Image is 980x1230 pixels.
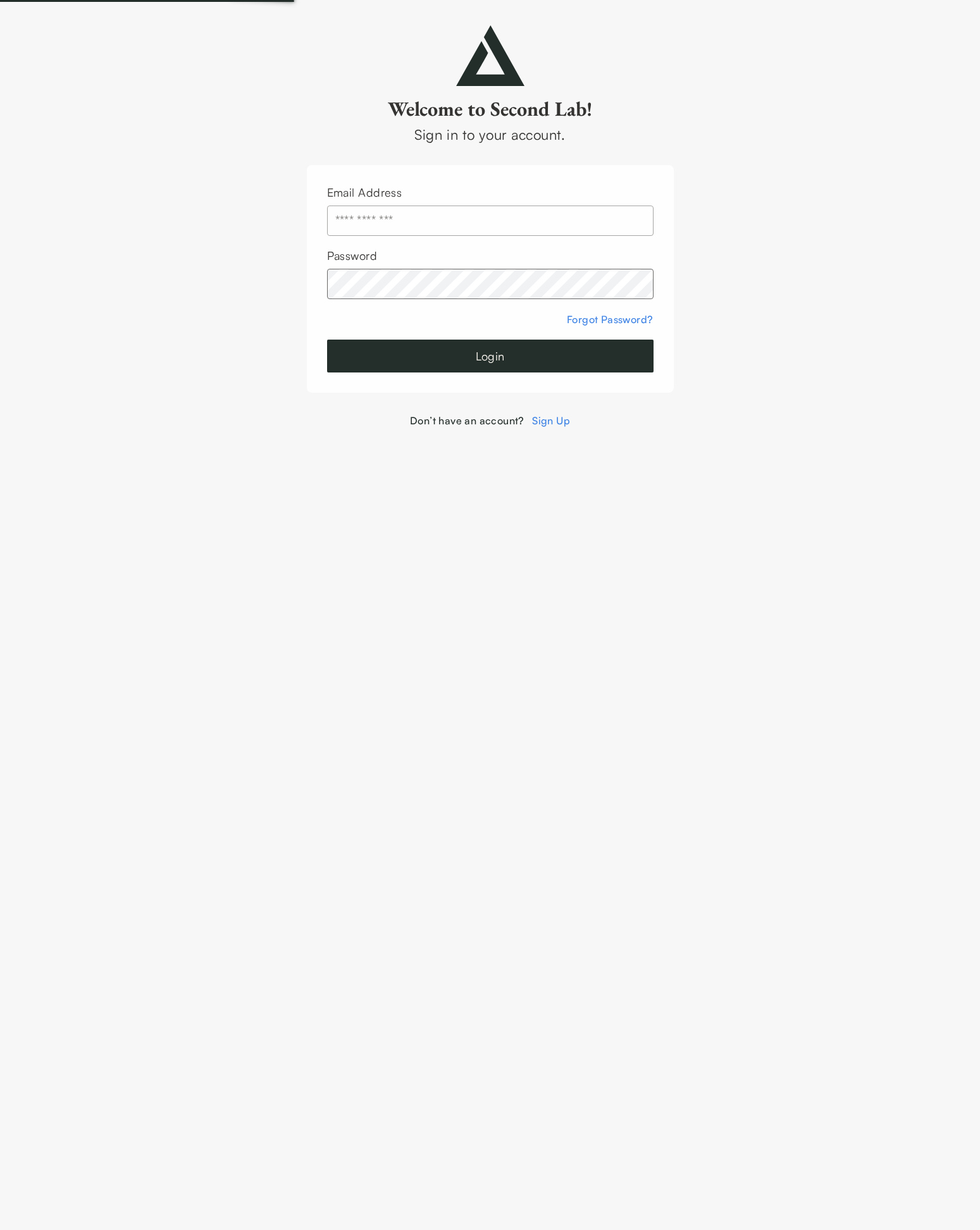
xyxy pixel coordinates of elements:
[307,124,674,145] div: Sign in to your account.
[307,96,674,121] h2: Welcome to Second Lab!
[567,313,653,326] a: Forgot Password?
[456,25,524,86] img: secondlab-logo
[327,249,378,262] label: Password
[327,185,402,199] label: Email Address
[532,414,570,427] a: Sign Up
[307,413,674,428] div: Don’t have an account?
[327,340,654,372] button: Login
